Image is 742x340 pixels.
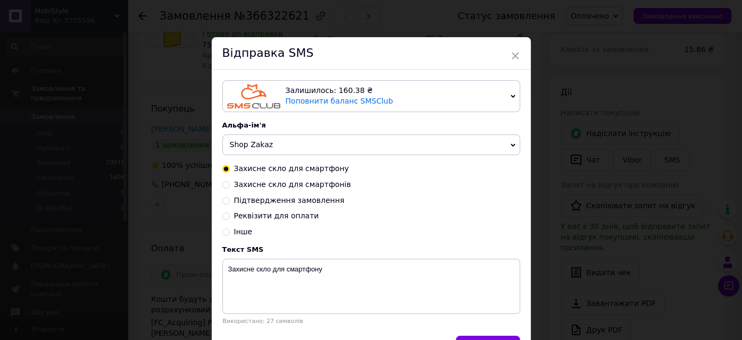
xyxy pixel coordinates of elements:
[212,37,531,70] div: Відправка SMS
[286,97,393,105] a: Поповнити баланс SMSClub
[234,196,345,205] span: Підтвердження замовлення
[234,180,351,189] span: Захисне скло для смартфонів
[234,227,253,236] span: Інше
[222,259,520,314] textarea: Захисне скло для смартфону
[234,211,319,220] span: Реквізити для оплати
[222,245,520,253] div: Текст SMS
[222,121,266,129] span: Альфа-ім'я
[234,164,349,173] span: Захисне скло для смартфону
[230,140,273,149] span: Shop Zakaz
[286,86,506,96] div: Залишилось: 160.38 ₴
[222,318,520,325] div: Використано: 27 символів
[511,47,520,65] span: ×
